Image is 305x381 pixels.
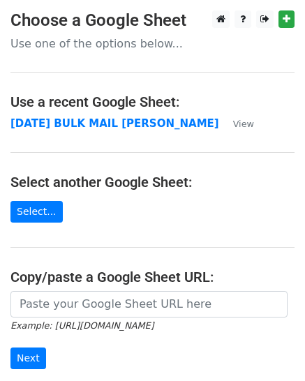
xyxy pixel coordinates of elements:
[10,201,63,223] a: Select...
[10,291,288,317] input: Paste your Google Sheet URL here
[10,36,295,51] p: Use one of the options below...
[10,94,295,110] h4: Use a recent Google Sheet:
[10,269,295,285] h4: Copy/paste a Google Sheet URL:
[233,119,254,129] small: View
[10,174,295,190] h4: Select another Google Sheet:
[10,348,46,369] input: Next
[219,117,254,130] a: View
[10,10,295,31] h3: Choose a Google Sheet
[10,117,219,130] a: [DATE] BULK MAIL [PERSON_NAME]
[10,320,154,331] small: Example: [URL][DOMAIN_NAME]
